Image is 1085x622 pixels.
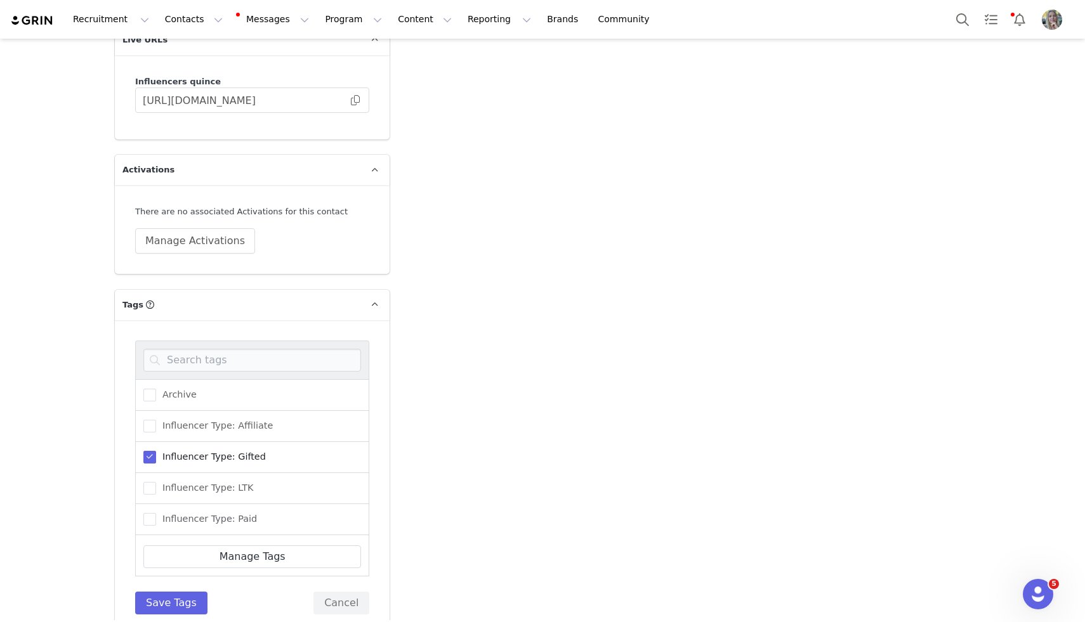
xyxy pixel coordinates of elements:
[143,545,361,568] a: Manage Tags
[313,592,369,614] button: Cancel
[135,228,255,254] button: Manage Activations
[1034,10,1075,30] button: Profile
[591,5,663,34] a: Community
[122,164,174,176] span: Activations
[977,5,1005,34] a: Tasks
[1049,579,1059,589] span: 5
[1042,10,1062,30] img: 4c4d8390-f692-4448-aacb-a4bdb8ccc65e.jpg
[1006,5,1034,34] button: Notifications
[135,205,369,218] div: There are no associated Activations for this contact
[10,15,55,27] img: grin logo
[1023,579,1053,609] iframe: Intercom live chat
[317,5,390,34] button: Program
[231,5,317,34] button: Messages
[135,592,207,614] button: Save Tags
[156,482,254,494] span: Influencer Type: LTK
[949,5,977,34] button: Search
[143,349,361,372] input: Search tags
[156,451,266,463] span: Influencer Type: Gifted
[156,513,257,525] span: Influencer Type: Paid
[122,299,143,311] span: Tags
[460,5,539,34] button: Reporting
[539,5,589,34] a: Brands
[65,5,157,34] button: Recruitment
[122,34,168,46] span: Live URLs
[10,10,521,24] body: Rich Text Area. Press ALT-0 for help.
[156,420,273,432] span: Influencer Type: Affiliate
[157,5,230,34] button: Contacts
[390,5,459,34] button: Content
[135,77,221,86] span: Influencers quince
[156,389,197,401] span: Archive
